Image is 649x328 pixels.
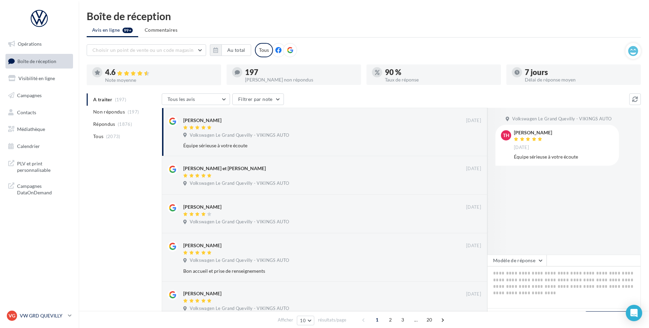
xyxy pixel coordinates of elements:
[503,132,509,139] span: TH
[210,44,251,56] button: Au total
[466,166,481,172] span: [DATE]
[17,143,40,149] span: Calendrier
[372,314,383,325] span: 1
[385,314,396,325] span: 2
[168,96,195,102] span: Tous les avis
[300,318,306,323] span: 10
[4,54,74,69] a: Boîte de réception
[525,77,635,82] div: Délai de réponse moyen
[17,109,36,115] span: Contacts
[118,121,132,127] span: (1876)
[17,159,70,174] span: PLV et print personnalisable
[17,181,70,196] span: Campagnes DataOnDemand
[514,130,552,135] div: [PERSON_NAME]
[17,126,45,132] span: Médiathèque
[385,77,495,82] div: Taux de réponse
[162,93,230,105] button: Tous les avis
[17,58,56,64] span: Boîte de réception
[397,314,408,325] span: 3
[4,139,74,153] a: Calendrier
[5,309,73,322] a: VG VW GRD QUEVILLY
[105,69,216,76] div: 4.6
[87,44,206,56] button: Choisir un point de vente ou un code magasin
[183,117,221,124] div: [PERSON_NAME]
[4,122,74,136] a: Médiathèque
[525,69,635,76] div: 7 jours
[514,153,614,160] div: Équipe sérieuse à votre écoute
[190,305,289,312] span: Volkswagen Le Grand Quevilly - VIKINGS AUTO
[466,291,481,297] span: [DATE]
[9,312,15,319] span: VG
[514,145,529,151] span: [DATE]
[105,78,216,83] div: Note moyenne
[318,317,346,323] span: résultats/page
[92,47,193,53] span: Choisir un point de vente ou un code magasin
[232,93,284,105] button: Filtrer par note
[190,257,289,264] span: Volkswagen Le Grand Quevilly - VIKINGS AUTO
[512,116,611,122] span: Volkswagen Le Grand Quevilly - VIKINGS AUTO
[145,27,177,33] span: Commentaires
[4,156,74,176] a: PLV et print personnalisable
[245,77,356,82] div: [PERSON_NAME] non répondus
[4,105,74,120] a: Contacts
[128,109,139,115] span: (197)
[221,44,251,56] button: Au total
[106,134,120,139] span: (2073)
[93,108,125,115] span: Non répondus
[4,179,74,199] a: Campagnes DataOnDemand
[93,121,115,128] span: Répondus
[18,75,55,81] span: Visibilité en ligne
[410,314,421,325] span: ...
[466,204,481,210] span: [DATE]
[17,92,42,98] span: Campagnes
[466,243,481,249] span: [DATE]
[385,69,495,76] div: 90 %
[183,290,221,297] div: [PERSON_NAME]
[4,71,74,86] a: Visibilité en ligne
[626,305,642,321] div: Open Intercom Messenger
[183,268,437,274] div: Bon accueil et prise de renseignements
[245,69,356,76] div: 197
[255,43,273,57] div: Tous
[183,165,266,172] div: [PERSON_NAME] et [PERSON_NAME]
[424,314,435,325] span: 20
[20,312,65,319] p: VW GRD QUEVILLY
[466,118,481,124] span: [DATE]
[4,88,74,103] a: Campagnes
[4,37,74,51] a: Opérations
[190,180,289,187] span: Volkswagen Le Grand Quevilly - VIKINGS AUTO
[190,132,289,138] span: Volkswagen Le Grand Quevilly - VIKINGS AUTO
[183,242,221,249] div: [PERSON_NAME]
[278,317,293,323] span: Afficher
[87,11,641,21] div: Boîte de réception
[190,219,289,225] span: Volkswagen Le Grand Quevilly - VIKINGS AUTO
[487,255,547,266] button: Modèle de réponse
[183,142,437,149] div: Équipe sérieuse à votre écoute
[183,204,221,210] div: [PERSON_NAME]
[297,316,314,325] button: 10
[93,133,103,140] span: Tous
[18,41,42,47] span: Opérations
